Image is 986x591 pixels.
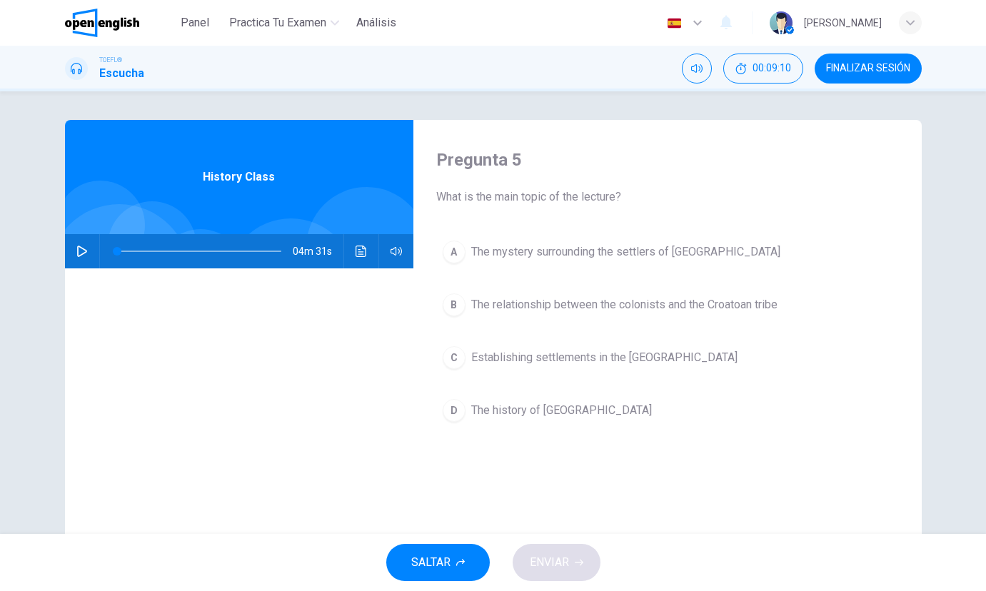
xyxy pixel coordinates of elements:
[443,241,466,263] div: A
[293,234,343,268] span: 04m 31s
[665,18,683,29] img: es
[203,168,275,186] span: History Class
[436,234,899,270] button: AThe mystery surrounding the settlers of [GEOGRAPHIC_DATA]
[436,188,899,206] span: What is the main topic of the lecture?
[443,399,466,422] div: D
[443,293,466,316] div: B
[411,552,451,572] span: SALTAR
[386,544,490,581] button: SALTAR
[815,54,922,84] button: FINALIZAR SESIÓN
[99,55,122,65] span: TOEFL®
[356,14,396,31] span: Análisis
[471,402,652,419] span: The history of [GEOGRAPHIC_DATA]
[723,54,803,84] button: 00:09:10
[471,243,780,261] span: The mystery surrounding the settlers of [GEOGRAPHIC_DATA]
[804,14,882,31] div: [PERSON_NAME]
[436,148,899,171] h4: Pregunta 5
[436,340,899,375] button: CEstablishing settlements in the [GEOGRAPHIC_DATA]
[181,14,209,31] span: Panel
[826,63,910,74] span: FINALIZAR SESIÓN
[172,10,218,36] button: Panel
[723,54,803,84] div: Ocultar
[229,14,326,31] span: Practica tu examen
[436,287,899,323] button: BThe relationship between the colonists and the Croatoan tribe
[351,10,402,36] button: Análisis
[770,11,793,34] img: Profile picture
[471,296,778,313] span: The relationship between the colonists and the Croatoan tribe
[65,9,140,37] img: OpenEnglish logo
[471,349,738,366] span: Establishing settlements in the [GEOGRAPHIC_DATA]
[443,346,466,369] div: C
[65,9,173,37] a: OpenEnglish logo
[350,234,373,268] button: Haz clic para ver la transcripción del audio
[753,63,791,74] span: 00:09:10
[99,65,144,82] h1: Escucha
[436,393,899,428] button: DThe history of [GEOGRAPHIC_DATA]
[223,10,345,36] button: Practica tu examen
[682,54,712,84] div: Silenciar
